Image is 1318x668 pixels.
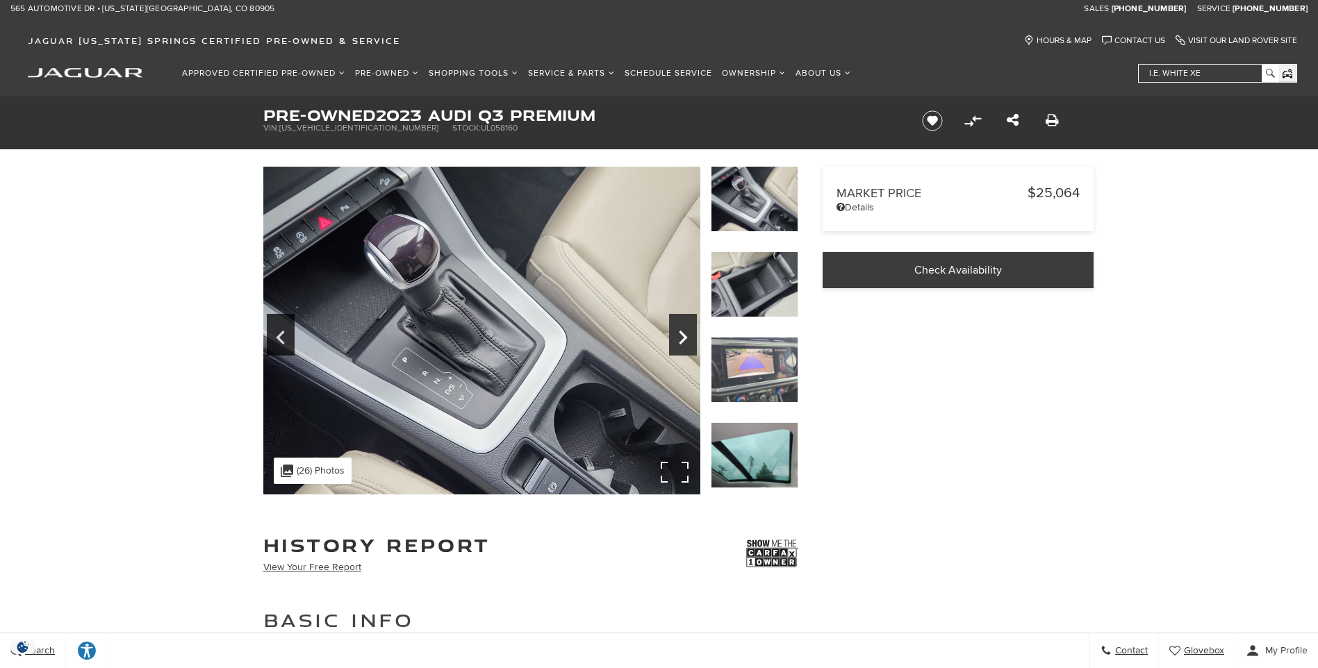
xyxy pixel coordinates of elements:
span: Service [1197,3,1230,14]
span: VIN: [263,123,279,133]
a: [PHONE_NUMBER] [1112,3,1187,15]
h1: 2023 Audi Q3 Premium [263,108,899,123]
h2: History Report [263,536,491,554]
a: 565 Automotive Dr • [US_STATE][GEOGRAPHIC_DATA], CO 80905 [10,3,274,15]
a: Share this Pre-Owned 2023 Audi Q3 Premium [1007,112,1019,129]
span: $25,064 [1028,185,1080,201]
div: Explore your accessibility options [66,640,108,661]
span: My Profile [1260,645,1308,657]
nav: Main Navigation [177,61,856,85]
strong: Pre-Owned [263,104,376,126]
img: Used 2023 Ibis White Audi Premium image 20 [711,422,798,488]
a: jaguar [28,66,142,78]
a: Check Availability [823,252,1094,288]
a: Explore your accessibility options [66,633,108,668]
a: [PHONE_NUMBER] [1233,3,1308,15]
a: Glovebox [1159,633,1235,668]
button: Compare Vehicle [962,110,983,131]
span: UL058160 [481,123,518,133]
img: Show me the Carfax [746,536,798,571]
img: Used 2023 Ibis White Audi Premium image 17 [263,167,700,494]
a: Visit Our Land Rover Site [1176,35,1297,46]
img: Used 2023 Ibis White Audi Premium image 17 [711,166,798,232]
span: Contact [1112,645,1148,657]
span: Stock: [452,123,481,133]
img: Opt-Out Icon [7,640,39,654]
a: About Us [791,61,856,85]
a: Shopping Tools [424,61,523,85]
div: (26) Photos [274,458,352,484]
button: Open user profile menu [1235,633,1318,668]
a: Print this Pre-Owned 2023 Audi Q3 Premium [1046,112,1059,129]
input: i.e. White XE [1139,65,1278,82]
span: Sales [1084,3,1109,14]
button: Save vehicle [917,110,948,132]
a: Schedule Service [620,61,717,85]
h2: Basic Info [263,608,798,633]
a: Service & Parts [523,61,620,85]
a: Ownership [717,61,791,85]
a: Market Price $25,064 [837,185,1080,201]
img: Used 2023 Ibis White Audi Premium image 18 [711,251,798,317]
span: Check Availability [914,263,1002,277]
img: Used 2023 Ibis White Audi Premium image 19 [711,337,798,403]
a: Hours & Map [1024,35,1092,46]
span: Market Price [837,186,1028,201]
a: Details [837,201,1080,213]
a: Approved Certified Pre-Owned [177,61,350,85]
span: Jaguar [US_STATE] Springs Certified Pre-Owned & Service [28,35,400,46]
div: Next [669,314,697,356]
a: Contact Us [1102,35,1165,46]
div: Previous [267,314,295,356]
a: Pre-Owned [350,61,424,85]
a: View Your Free Report [263,561,361,573]
span: [US_VEHICLE_IDENTIFICATION_NUMBER] [279,123,438,133]
a: Jaguar [US_STATE] Springs Certified Pre-Owned & Service [21,35,407,46]
span: Glovebox [1180,645,1224,657]
section: Click to Open Cookie Consent Modal [7,640,39,654]
img: Jaguar [28,68,142,78]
